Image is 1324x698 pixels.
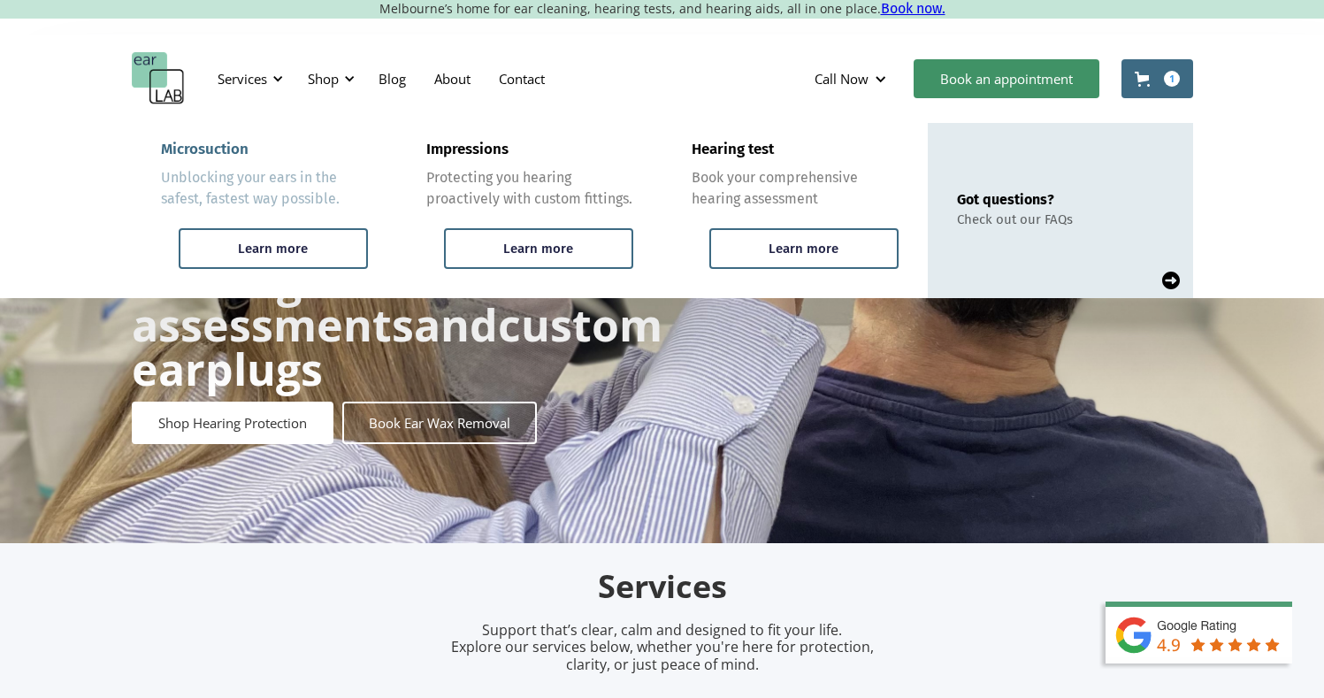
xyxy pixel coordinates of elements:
[132,402,333,444] a: Shop Hearing Protection
[692,141,774,158] div: Hearing test
[485,53,559,104] a: Contact
[914,59,1099,98] a: Book an appointment
[1164,71,1180,87] div: 1
[238,241,308,257] div: Learn more
[662,123,928,298] a: Hearing testBook your comprehensive hearing assessmentLearn more
[247,566,1078,608] h2: Services
[503,241,573,257] div: Learn more
[161,141,249,158] div: Microsuction
[297,52,360,105] div: Shop
[692,167,899,210] div: Book your comprehensive hearing assessment
[397,123,662,298] a: ImpressionsProtecting you hearing proactively with custom fittings.Learn more
[308,70,339,88] div: Shop
[132,52,185,105] a: home
[426,141,509,158] div: Impressions
[957,211,1073,227] div: Check out our FAQs
[928,123,1193,298] a: Got questions?Check out our FAQs
[161,167,368,210] div: Unblocking your ears in the safest, fastest way possible.
[420,53,485,104] a: About
[426,167,633,210] div: Protecting you hearing proactively with custom fittings.
[957,191,1073,208] div: Got questions?
[132,295,662,399] strong: custom earplugs
[132,123,397,298] a: MicrosuctionUnblocking your ears in the safest, fastest way possible.Learn more
[815,70,869,88] div: Call Now
[769,241,838,257] div: Learn more
[342,402,537,444] a: Book Ear Wax Removal
[132,214,662,391] h1: and
[1121,59,1193,98] a: Open cart containing 1 items
[207,52,288,105] div: Services
[218,70,267,88] div: Services
[800,52,905,105] div: Call Now
[428,622,897,673] p: Support that’s clear, calm and designed to fit your life. Explore our services below, whether you...
[364,53,420,104] a: Blog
